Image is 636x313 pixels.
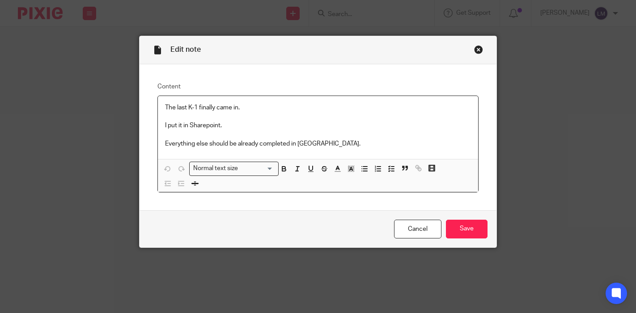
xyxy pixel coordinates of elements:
[474,45,483,54] div: Close this dialog window
[165,103,471,112] p: The last K-1 finally came in.
[157,82,479,91] label: Content
[170,46,201,53] span: Edit note
[446,220,488,239] input: Save
[394,220,441,239] a: Cancel
[165,139,471,148] p: Everything else should be already completed in [GEOGRAPHIC_DATA].
[241,164,273,173] input: Search for option
[191,164,240,173] span: Normal text size
[165,121,471,130] p: I put it in Sharepoint.
[189,162,279,175] div: Search for option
